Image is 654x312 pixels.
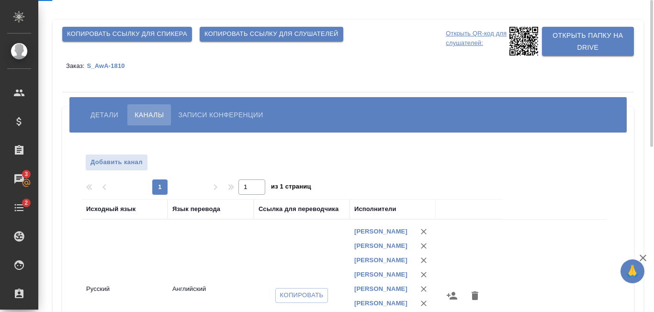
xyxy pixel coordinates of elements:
[446,27,507,56] p: Открыть QR-код для слушателей:
[417,282,431,296] button: Удалить
[66,62,87,69] p: Заказ:
[624,261,641,281] span: 🙏
[2,196,36,220] a: 2
[354,271,407,278] a: [PERSON_NAME]
[271,181,311,195] span: из 1 страниц
[178,109,263,121] span: Записи конференции
[417,296,431,311] button: Удалить
[135,109,164,121] span: Каналы
[354,300,407,307] a: [PERSON_NAME]
[463,284,486,307] button: Удалить канал
[417,239,431,253] button: Удалить
[67,29,187,40] span: Копировать ссылку для спикера
[354,256,407,264] a: [PERSON_NAME]
[86,204,135,214] div: Исходный язык
[417,224,431,239] button: Удалить
[85,154,148,171] button: Добавить канал
[62,27,192,42] button: Копировать ссылку для спикера
[259,204,338,214] div: Ссылка для переводчика
[87,62,132,69] a: S_AwA-1810
[354,228,407,235] a: [PERSON_NAME]
[440,284,463,307] button: Назначить исполнителей
[280,290,324,301] span: Копировать
[19,198,34,208] span: 2
[354,204,396,214] div: Исполнители
[417,267,431,282] button: Удалить
[275,288,328,303] button: Копировать
[354,242,407,249] a: [PERSON_NAME]
[417,253,431,267] button: Удалить
[90,109,118,121] span: Детали
[200,27,343,42] button: Копировать ссылку для слушателей
[550,30,626,53] span: Открыть папку на Drive
[354,285,407,292] a: [PERSON_NAME]
[19,169,34,179] span: 3
[2,167,36,191] a: 3
[172,204,220,214] div: Язык перевода
[90,157,143,168] span: Добавить канал
[620,259,644,283] button: 🙏
[542,27,634,56] button: Открыть папку на Drive
[204,29,338,40] span: Копировать ссылку для слушателей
